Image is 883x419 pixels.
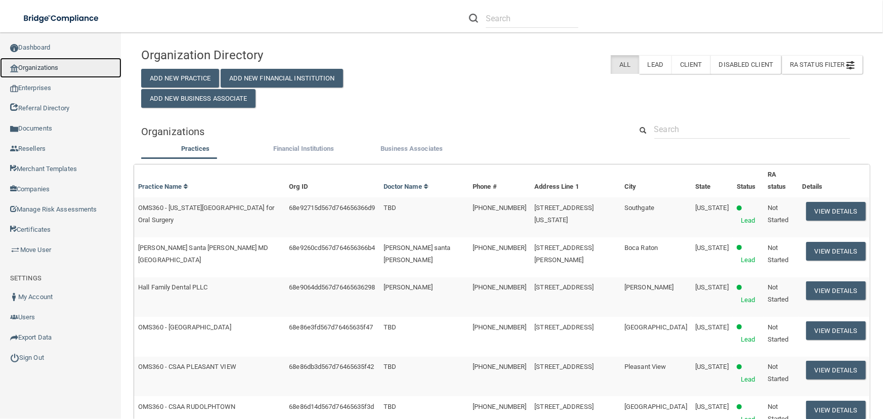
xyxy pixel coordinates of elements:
[806,321,866,340] button: View Details
[741,254,755,266] p: Lead
[768,363,789,383] span: Not Started
[289,204,375,212] span: 68e92715d567d764656366d9
[768,244,789,264] span: Not Started
[847,61,855,69] img: icon-filter@2x.21656d0b.png
[535,403,594,410] span: [STREET_ADDRESS]
[363,143,461,155] label: Business Associates
[535,244,594,264] span: [STREET_ADDRESS][PERSON_NAME]
[141,89,256,108] button: Add New Business Associate
[469,14,478,23] img: ic-search.3b580494.png
[10,313,18,321] img: icon-users.e205127d.png
[10,353,19,362] img: ic_power_dark.7ecde6b1.png
[768,283,789,303] span: Not Started
[741,215,755,227] p: Lead
[138,204,274,224] span: OMS360 - [US_STATE][GEOGRAPHIC_DATA] for Oral Surgery
[764,164,798,197] th: RA status
[790,61,855,68] span: RA Status Filter
[138,283,207,291] span: Hall Family Dental PLLC
[806,202,866,221] button: View Details
[806,281,866,300] button: View Details
[473,403,526,410] span: [PHONE_NUMBER]
[10,85,18,92] img: enterprise.0d942306.png
[138,183,189,190] a: Practice Name
[535,204,594,224] span: [STREET_ADDRESS][US_STATE]
[624,244,658,252] span: Boca Raton
[741,333,755,346] p: Lead
[695,323,729,331] span: [US_STATE]
[691,164,733,197] th: State
[289,283,375,291] span: 68e9064dd567d76465636298
[384,283,433,291] span: [PERSON_NAME]
[624,323,687,331] span: [GEOGRAPHIC_DATA]
[255,143,353,155] label: Financial Institutions
[535,323,594,331] span: [STREET_ADDRESS]
[535,363,594,370] span: [STREET_ADDRESS]
[473,244,526,252] span: [PHONE_NUMBER]
[624,403,687,410] span: [GEOGRAPHIC_DATA]
[798,164,870,197] th: Details
[358,143,466,157] li: Business Associate
[695,363,729,370] span: [US_STATE]
[620,164,691,197] th: City
[141,69,219,88] button: Add New Practice
[741,373,755,386] p: Lead
[531,164,621,197] th: Address Line 1
[741,294,755,306] p: Lead
[146,143,244,155] label: Practices
[10,64,18,72] img: organization-icon.f8decf85.png
[384,403,396,410] span: TBD
[384,363,396,370] span: TBD
[10,145,18,153] img: ic_reseller.de258add.png
[710,55,782,74] label: Disabled Client
[695,403,729,410] span: [US_STATE]
[138,403,236,410] span: OMS360 - CSAA RUDOLPHTOWN
[141,126,617,137] h5: Organizations
[138,363,236,370] span: OMS360 - CSAA PLEASANT VIEW
[384,204,396,212] span: TBD
[384,323,396,331] span: TBD
[654,120,850,139] input: Search
[624,363,666,370] span: Pleasant View
[624,204,654,212] span: Southgate
[535,283,594,291] span: [STREET_ADDRESS]
[695,283,729,291] span: [US_STATE]
[473,363,526,370] span: [PHONE_NUMBER]
[381,145,443,152] span: Business Associates
[273,145,334,152] span: Financial Institutions
[289,244,375,252] span: 68e9260cd567d764656366b4
[695,204,729,212] span: [US_STATE]
[639,55,671,74] label: Lead
[10,293,18,301] img: ic_user_dark.df1a06c3.png
[181,145,209,152] span: Practices
[141,143,249,157] li: Practices
[249,143,358,157] li: Financial Institutions
[138,244,269,264] span: [PERSON_NAME] Santa [PERSON_NAME] MD [GEOGRAPHIC_DATA]
[15,8,108,29] img: bridge_compliance_login_screen.278c3ca4.svg
[768,323,789,343] span: Not Started
[806,361,866,380] button: View Details
[10,245,20,255] img: briefcase.64adab9b.png
[10,272,41,284] label: SETTINGS
[10,125,18,133] img: icon-documents.8dae5593.png
[289,403,374,410] span: 68e86d14d567d76465635f3d
[695,244,729,252] span: [US_STATE]
[611,55,639,74] label: All
[486,9,578,28] input: Search
[733,164,764,197] th: Status
[141,49,371,62] h4: Organization Directory
[289,363,374,370] span: 68e86db3d567d76465635f42
[138,323,231,331] span: OMS360 - [GEOGRAPHIC_DATA]
[473,204,526,212] span: [PHONE_NUMBER]
[671,55,710,74] label: Client
[473,323,526,331] span: [PHONE_NUMBER]
[289,323,373,331] span: 68e86e3fd567d76465635f47
[384,183,429,190] a: Doctor Name
[285,164,379,197] th: Org ID
[10,44,18,52] img: ic_dashboard_dark.d01f4a41.png
[624,283,674,291] span: [PERSON_NAME]
[806,242,866,261] button: View Details
[221,69,343,88] button: Add New Financial Institution
[384,244,451,264] span: [PERSON_NAME] santa [PERSON_NAME]
[469,164,530,197] th: Phone #
[10,333,18,342] img: icon-export.b9366987.png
